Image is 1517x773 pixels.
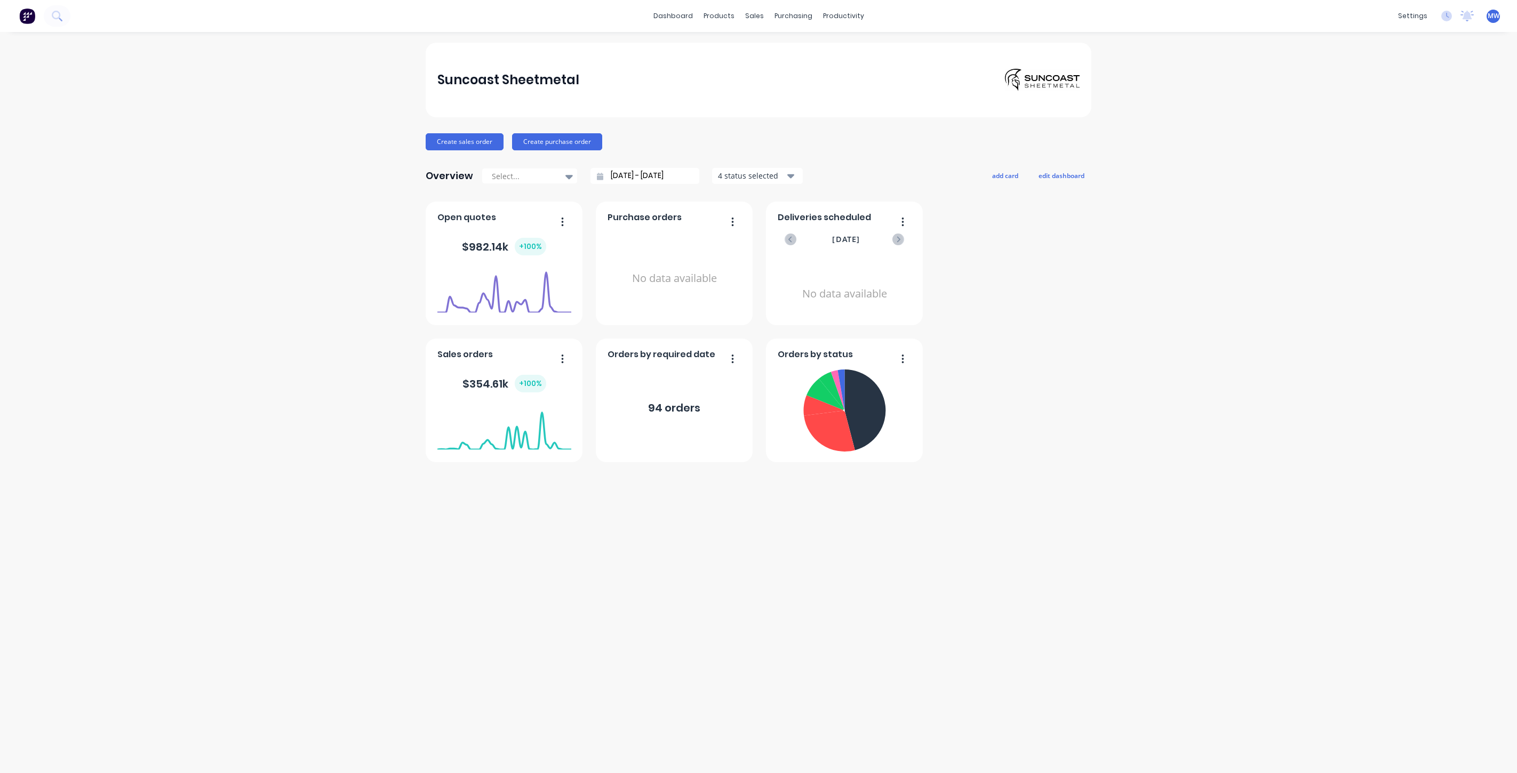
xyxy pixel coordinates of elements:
[608,211,682,224] span: Purchase orders
[778,259,912,329] div: No data available
[712,168,803,184] button: 4 status selected
[718,170,785,181] div: 4 status selected
[1005,69,1080,91] img: Suncoast Sheetmetal
[608,348,715,361] span: Orders by required date
[437,211,496,224] span: Open quotes
[426,165,473,187] div: Overview
[1488,11,1499,21] span: MW
[740,8,769,24] div: sales
[462,238,546,255] div: $ 982.14k
[769,8,818,24] div: purchasing
[437,69,579,91] div: Suncoast Sheetmetal
[515,375,546,392] div: + 100 %
[648,400,700,416] div: 94 orders
[515,238,546,255] div: + 100 %
[778,348,853,361] span: Orders by status
[1393,8,1433,24] div: settings
[1032,168,1091,182] button: edit dashboard
[462,375,546,392] div: $ 354.61k
[698,8,740,24] div: products
[832,233,860,245] span: [DATE]
[426,133,504,150] button: Create sales order
[512,133,602,150] button: Create purchase order
[19,8,35,24] img: Factory
[778,211,871,224] span: Deliveries scheduled
[818,8,869,24] div: productivity
[608,228,741,329] div: No data available
[985,168,1025,182] button: add card
[648,8,698,24] a: dashboard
